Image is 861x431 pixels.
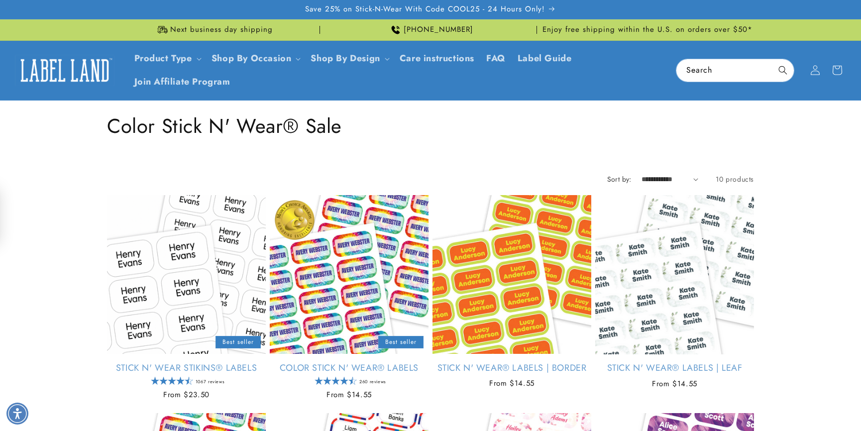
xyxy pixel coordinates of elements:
a: FAQ [480,47,512,70]
span: Save 25% on Stick-N-Wear With Code COOL25 - 24 Hours Only! [305,4,545,14]
div: Announcement [541,19,754,40]
a: Care instructions [394,47,480,70]
span: FAQ [486,53,506,64]
span: Shop By Occasion [212,53,292,64]
a: Shop By Design [311,52,380,65]
span: Label Guide [518,53,572,64]
span: Next business day shipping [170,25,273,35]
a: Product Type [134,52,192,65]
span: [PHONE_NUMBER] [404,25,473,35]
img: Label Land [15,55,114,86]
a: Join Affiliate Program [128,70,236,94]
summary: Shop By Occasion [206,47,305,70]
summary: Product Type [128,47,206,70]
a: Color Stick N' Wear® Labels [270,362,429,374]
label: Sort by: [607,174,632,184]
iframe: Gorgias Floating Chat [652,384,851,421]
div: Accessibility Menu [6,403,28,425]
a: Label Land [11,51,118,90]
a: Label Guide [512,47,578,70]
a: Stick N' Wear® Labels | Border [432,362,591,374]
span: Join Affiliate Program [134,76,230,88]
summary: Shop By Design [305,47,393,70]
a: Stick N' Wear Stikins® Labels [107,362,266,374]
div: Announcement [324,19,537,40]
button: Search [772,59,794,81]
span: Care instructions [400,53,474,64]
h1: Color Stick N' Wear® Sale [107,113,754,139]
span: 10 products [716,174,754,184]
div: Announcement [107,19,320,40]
a: Stick N' Wear® Labels | Leaf [595,362,754,374]
span: Enjoy free shipping within the U.S. on orders over $50* [542,25,753,35]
